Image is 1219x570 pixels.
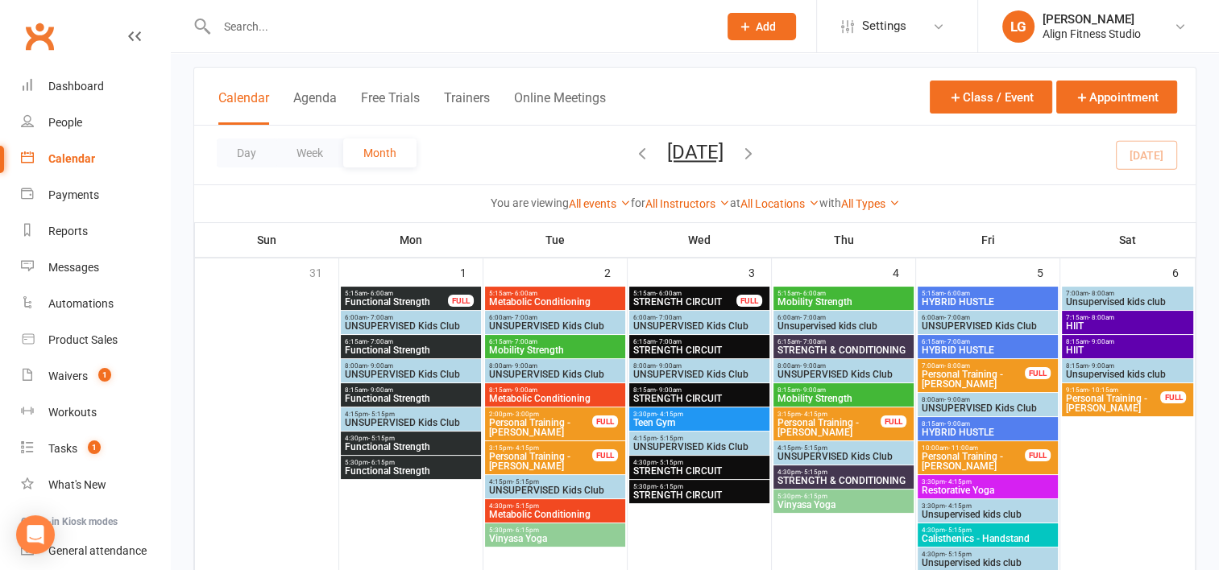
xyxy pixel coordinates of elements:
span: HYBRID HUSTLE [921,427,1055,437]
div: 6 [1172,258,1195,285]
a: All Instructors [645,197,730,210]
div: [PERSON_NAME] [1043,12,1141,27]
div: Messages [48,261,99,274]
span: 5:30pm [488,527,622,534]
span: Metabolic Conditioning [488,510,622,519]
span: 8:15am [1065,338,1191,345]
span: Personal Training - [PERSON_NAME] [488,418,593,437]
span: 3:30pm [921,478,1055,485]
a: All Locations [740,197,819,210]
span: - 5:15pm [945,551,972,558]
span: 6:00am [632,314,766,321]
span: HIIT [1065,321,1191,331]
span: 4:30pm [344,435,478,442]
span: 7:15am [1065,314,1191,321]
div: General attendance [48,544,147,557]
th: Mon [339,223,483,257]
span: UNSUPERVISED Kids Club [344,370,478,379]
div: Product Sales [48,333,118,346]
span: 8:15am [921,420,1055,427]
span: Calisthenics - Handstand [921,534,1055,543]
div: 3 [748,258,771,285]
span: 3:30pm [632,411,766,418]
button: Online Meetings [514,90,606,125]
span: STRENGTH & CONDITIONING [777,476,910,485]
div: Workouts [48,406,97,419]
span: 5:15am [344,290,449,297]
span: 6:15am [632,338,766,345]
span: Restorative Yoga [921,485,1055,495]
span: - 9:00am [944,420,970,427]
span: Teen Gym [632,418,766,427]
span: Vinyasa Yoga [777,500,910,510]
a: All events [569,197,631,210]
div: FULL [736,295,762,307]
div: 2 [604,258,627,285]
span: 8:15am [777,386,910,394]
a: Calendar [21,141,170,177]
span: 6:15am [777,338,910,345]
span: Functional Strength [344,394,478,403]
span: - 10:15am [1088,386,1118,394]
div: Automations [48,297,114,310]
span: - 5:15pm [368,435,395,442]
input: Search... [212,15,707,38]
span: Functional Strength [344,466,478,476]
span: 10:00am [921,444,1026,452]
span: UNSUPERVISED Kids Club [632,442,766,452]
div: Dashboard [48,80,104,93]
span: 4:30pm [777,469,910,476]
button: Add [728,13,796,40]
button: Appointment [1056,81,1177,114]
span: 8:15am [344,386,478,394]
a: All Types [841,197,900,210]
a: Clubworx [19,16,60,56]
span: - 7:00am [512,314,537,321]
span: 4:30pm [921,551,1055,558]
span: 4:30pm [632,459,766,466]
div: Payments [48,188,99,201]
a: Product Sales [21,322,170,358]
a: People [21,105,170,141]
span: - 6:00am [367,290,393,297]
span: 2:00pm [488,411,593,418]
span: - 5:15pm [945,527,972,534]
span: Unsupervised kids club [1065,370,1191,379]
span: - 5:15pm [801,444,827,452]
span: - 6:00am [800,290,826,297]
span: - 9:00am [512,362,537,370]
span: - 6:15pm [368,459,395,466]
span: 7:00am [1065,290,1191,297]
span: 6:15am [921,338,1055,345]
span: 5:15am [921,290,1055,297]
span: Add [756,20,776,33]
div: FULL [592,415,618,427]
div: 1 [460,258,483,285]
span: Functional Strength [344,442,478,452]
span: Mobility Strength [488,345,622,355]
span: Functional Strength [344,297,449,307]
div: Calendar [48,152,95,165]
span: STRENGTH CIRCUIT [632,345,766,355]
span: 5:30pm [777,493,910,500]
span: - 9:00am [1088,362,1114,370]
div: FULL [448,295,474,307]
button: Class / Event [930,81,1052,114]
span: 4:15pm [632,435,766,442]
th: Sat [1060,223,1196,257]
span: - 3:00pm [512,411,539,418]
button: Day [217,138,276,167]
span: 6:15am [344,338,478,345]
button: Trainers [444,90,490,125]
button: [DATE] [667,141,724,163]
span: - 7:00am [656,314,682,321]
span: Settings [862,8,906,44]
span: - 8:00am [1088,290,1114,297]
th: Wed [628,223,772,257]
span: 8:00am [777,362,910,370]
span: 8:00am [488,362,622,370]
th: Thu [772,223,916,257]
span: 6:15am [488,338,622,345]
span: - 5:15pm [801,469,827,476]
div: Reports [48,225,88,237]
